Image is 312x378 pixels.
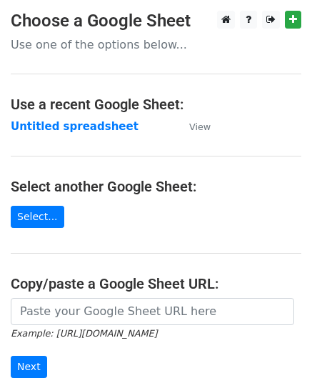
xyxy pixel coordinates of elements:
h4: Use a recent Google Sheet: [11,96,301,113]
h4: Select another Google Sheet: [11,178,301,195]
h3: Choose a Google Sheet [11,11,301,31]
a: Untitled spreadsheet [11,120,139,133]
input: Paste your Google Sheet URL here [11,298,294,325]
small: Example: [URL][DOMAIN_NAME] [11,328,157,339]
h4: Copy/paste a Google Sheet URL: [11,275,301,292]
a: Select... [11,206,64,228]
a: View [175,120,211,133]
input: Next [11,356,47,378]
p: Use one of the options below... [11,37,301,52]
small: View [189,121,211,132]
